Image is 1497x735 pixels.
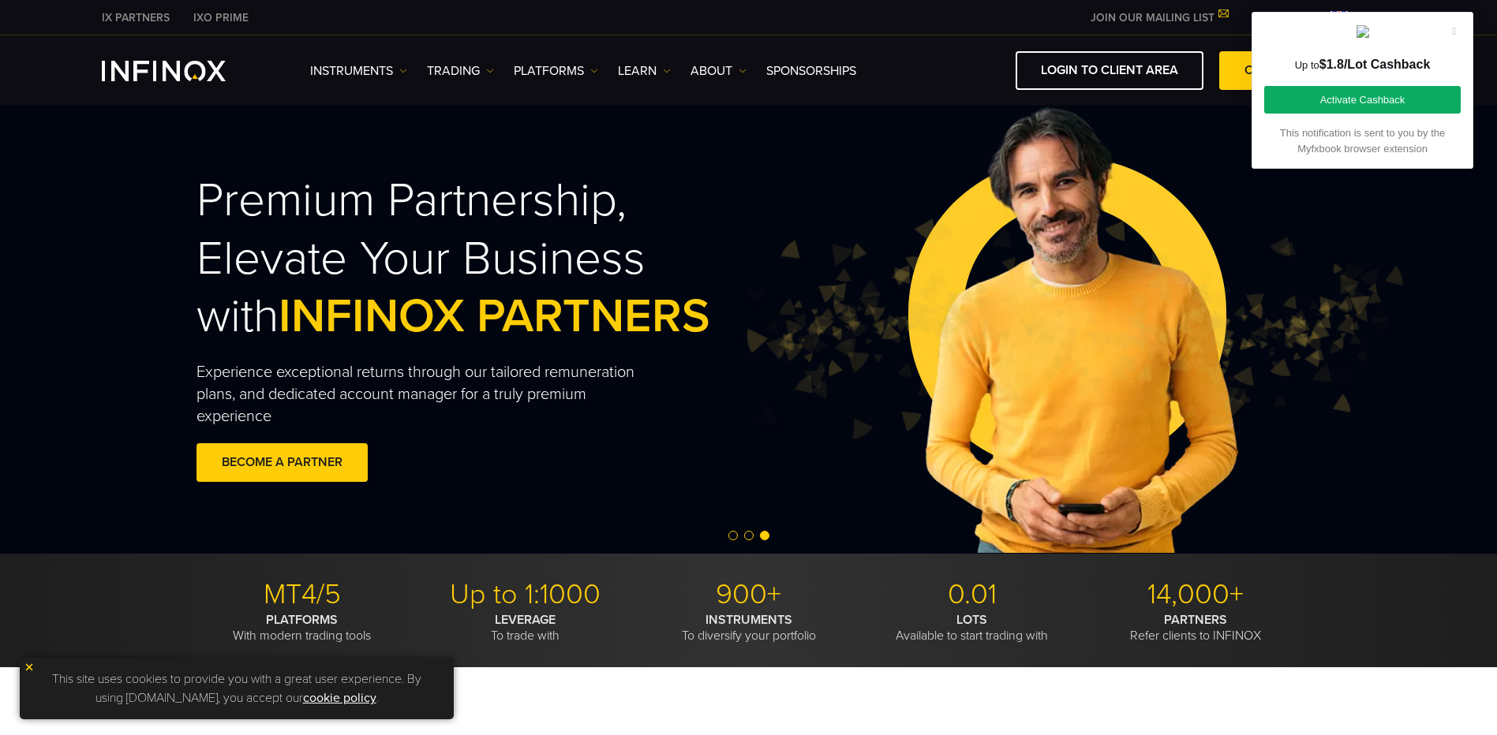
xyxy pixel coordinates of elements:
a: INFINOX [182,9,260,26]
span: en [1348,8,1377,27]
strong: LEVERAGE [495,612,556,628]
a: OPEN LIVE ACCOUNT [1219,51,1396,90]
p: Refer clients to INFINOX [1090,612,1301,644]
p: Up to 1:1000 [420,577,631,612]
p: With modern trading tools [196,612,408,644]
strong: PLATFORMS [266,612,338,628]
p: Experience exceptional returns through our tailored remuneration plans, and dedicated account man... [196,361,665,427]
img: yellow close icon [24,662,35,673]
a: LOGIN TO CLIENT AREA [1016,51,1203,90]
a: SPONSORSHIPS [766,62,856,80]
a: TRADING [427,62,494,80]
strong: INSTRUMENTS [705,612,792,628]
span: Go to slide 3 [760,531,769,540]
p: 14,000+ [1090,577,1301,612]
p: This site uses cookies to provide you with a great user experience. By using [DOMAIN_NAME], you a... [28,666,446,711]
p: Available to start trading with [866,612,1078,644]
a: cookie policy [303,690,376,706]
span: INFINOX PARTNERS [279,288,710,345]
strong: PARTNERS [1164,612,1227,628]
h2: Premium Partnership, Elevate Your Business with [196,172,782,345]
p: 0.01 [866,577,1078,612]
a: INFINOX Logo [102,61,263,81]
span: Go to slide 1 [728,531,738,540]
span: Go to slide 2 [744,531,754,540]
strong: LOTS [956,612,987,628]
a: ABOUT [690,62,747,80]
p: 900+ [643,577,855,612]
a: PLATFORMS [514,62,598,80]
p: To trade with [420,612,631,644]
p: To diversify your portfolio [643,612,855,644]
a: Learn [618,62,671,80]
a: JOIN OUR MAILING LIST [1079,11,1239,24]
a: Instruments [310,62,407,80]
a: BECOME A PARTNER [196,443,368,482]
a: INFINOX [90,9,182,26]
a: INFINOX MENU [1239,9,1324,26]
p: MT4/5 [196,577,408,612]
